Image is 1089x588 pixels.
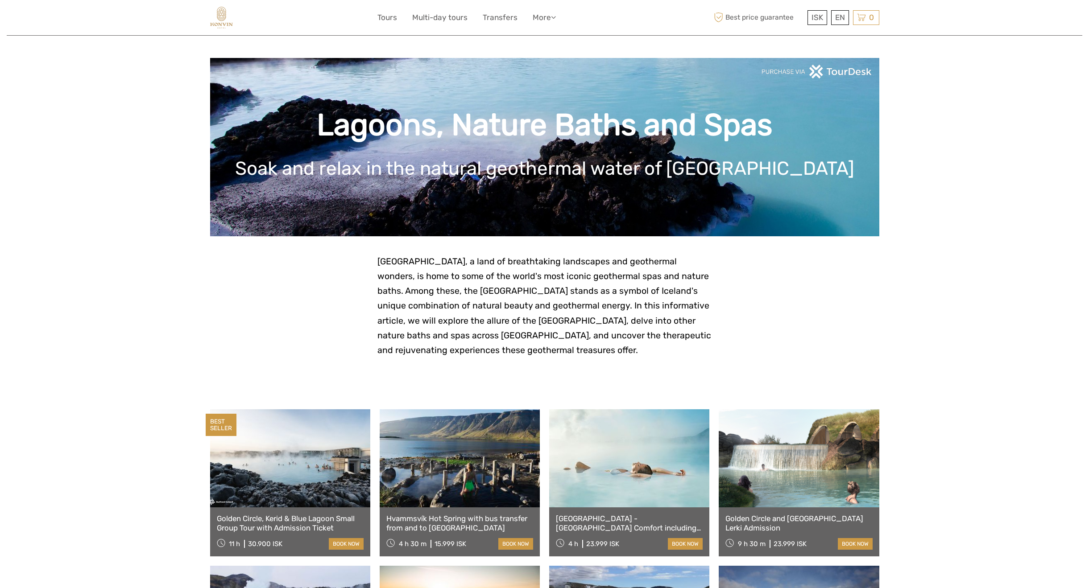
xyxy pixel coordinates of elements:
a: [GEOGRAPHIC_DATA] - [GEOGRAPHIC_DATA] Comfort including admission [556,514,703,532]
span: 0 [868,13,875,22]
a: book now [838,538,873,550]
span: 11 h [229,540,240,548]
a: More [533,11,556,24]
div: 15.999 ISK [435,540,466,548]
a: Tours [377,11,397,24]
a: Transfers [483,11,518,24]
span: 4 h [568,540,578,548]
div: EN [831,10,849,25]
a: Hvammsvík Hot Spring with bus transfer from and to [GEOGRAPHIC_DATA] [386,514,533,532]
div: 30.900 ISK [248,540,282,548]
span: ISK [812,13,823,22]
span: 4 h 30 m [399,540,426,548]
span: [GEOGRAPHIC_DATA], a land of breathtaking landscapes and geothermal wonders, is home to some of t... [377,256,711,355]
img: 1903-69ff98fa-d30c-4678-8f86-70567d3a2f0b_logo_small.jpg [210,7,233,29]
span: 9 h 30 m [738,540,766,548]
a: Golden Circle, Kerid & Blue Lagoon Small Group Tour with Admission Ticket [217,514,364,532]
div: 23.999 ISK [774,540,807,548]
a: book now [668,538,703,550]
span: Best price guarantee [712,10,805,25]
div: BEST SELLER [206,414,236,436]
a: Golden Circle and [GEOGRAPHIC_DATA] Lerki Admission [725,514,872,532]
div: 23.999 ISK [586,540,619,548]
a: Multi-day tours [412,11,468,24]
a: book now [329,538,364,550]
img: PurchaseViaTourDeskwhite.png [761,65,873,78]
a: book now [498,538,533,550]
h1: Lagoons, Nature Baths and Spas [224,107,866,143]
h1: Soak and relax in the natural geothermal water of [GEOGRAPHIC_DATA] [224,157,866,180]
